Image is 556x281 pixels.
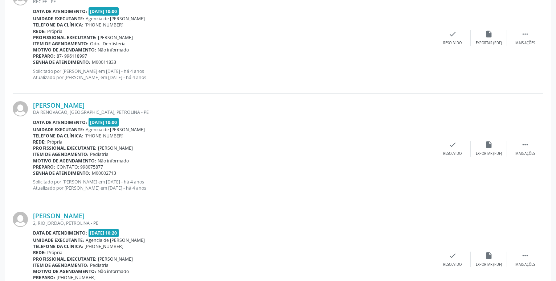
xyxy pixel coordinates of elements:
[33,243,83,249] b: Telefone da clínica:
[521,30,529,38] i: 
[33,179,434,191] p: Solicitado por [PERSON_NAME] em [DATE] - há 4 anos Atualizado por [PERSON_NAME] em [DATE] - há 4 ...
[85,133,123,139] span: [PHONE_NUMBER]
[86,127,145,133] span: Agencia de [PERSON_NAME]
[33,119,87,125] b: Data de atendimento:
[47,139,62,145] span: Própria
[33,170,90,176] b: Senha de atendimento:
[515,151,535,156] div: Mais ações
[57,164,103,170] span: CONTATO: 998075877
[92,59,116,65] span: M00011833
[449,30,457,38] i: check
[33,237,84,243] b: Unidade executante:
[33,16,84,22] b: Unidade executante:
[33,249,46,256] b: Rede:
[33,53,55,59] b: Preparo:
[33,262,89,268] b: Item de agendamento:
[33,212,85,220] a: [PERSON_NAME]
[47,28,62,34] span: Própria
[33,59,90,65] b: Senha de atendimento:
[515,41,535,46] div: Mais ações
[47,249,62,256] span: Própria
[485,141,493,149] i: insert_drive_file
[33,274,55,281] b: Preparo:
[33,28,46,34] b: Rede:
[521,252,529,260] i: 
[92,170,116,176] span: M00002713
[90,151,109,157] span: Pediatria
[33,268,96,274] b: Motivo de agendamento:
[33,230,87,236] b: Data de atendimento:
[33,151,89,157] b: Item de agendamento:
[33,158,96,164] b: Motivo de agendamento:
[33,41,89,47] b: Item de agendamento:
[86,237,145,243] span: Agencia de [PERSON_NAME]
[57,274,95,281] span: [PHONE_NUMBER]
[86,16,145,22] span: Agencia de [PERSON_NAME]
[90,262,109,268] span: Pediatria
[33,68,434,80] p: Solicitado por [PERSON_NAME] em [DATE] - há 4 anos Atualizado por [PERSON_NAME] em [DATE] - há 4 ...
[85,243,123,249] span: [PHONE_NUMBER]
[515,262,535,267] div: Mais ações
[443,262,462,267] div: Resolvido
[13,212,28,227] img: img
[485,30,493,38] i: insert_drive_file
[33,220,434,226] div: 2, RIO JORDAO, PETROLINA - PE
[443,151,462,156] div: Resolvido
[98,268,129,274] span: Não informado
[89,7,119,16] span: [DATE] 10:00
[476,41,502,46] div: Exportar (PDF)
[33,139,46,145] b: Rede:
[521,141,529,149] i: 
[33,34,97,41] b: Profissional executante:
[98,34,133,41] span: [PERSON_NAME]
[33,22,83,28] b: Telefone da clínica:
[33,256,97,262] b: Profissional executante:
[33,145,97,151] b: Profissional executante:
[449,252,457,260] i: check
[33,8,87,15] b: Data de atendimento:
[98,256,133,262] span: [PERSON_NAME]
[33,109,434,115] div: DA RENOVACAO, [GEOGRAPHIC_DATA], PETROLINA - PE
[33,133,83,139] b: Telefone da clínica:
[33,164,55,170] b: Preparo:
[98,158,129,164] span: Não informado
[443,41,462,46] div: Resolvido
[485,252,493,260] i: insert_drive_file
[476,262,502,267] div: Exportar (PDF)
[85,22,123,28] span: [PHONE_NUMBER]
[89,229,119,237] span: [DATE] 10:20
[449,141,457,149] i: check
[89,118,119,126] span: [DATE] 10:00
[476,151,502,156] div: Exportar (PDF)
[33,101,85,109] a: [PERSON_NAME]
[90,41,126,47] span: Odo.- Dentisteria
[57,53,87,59] span: 87- 996118997
[98,47,129,53] span: Não informado
[13,101,28,116] img: img
[33,127,84,133] b: Unidade executante:
[98,145,133,151] span: [PERSON_NAME]
[33,47,96,53] b: Motivo de agendamento:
